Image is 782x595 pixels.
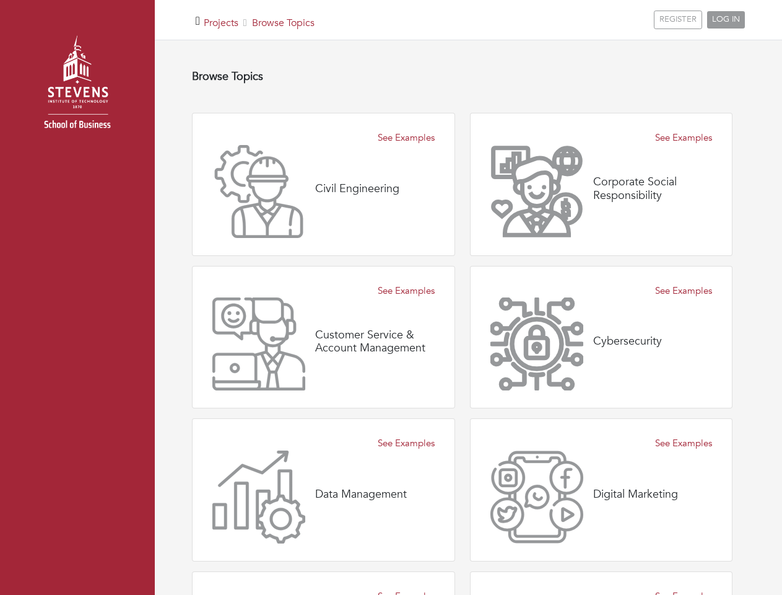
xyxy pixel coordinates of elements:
[12,22,142,152] img: stevens_logo.png
[252,16,315,30] a: Browse Topics
[315,182,399,196] h4: Civil Engineering
[707,11,745,29] a: LOG IN
[315,488,407,501] h4: Data Management
[378,131,435,145] a: See Examples
[655,436,712,451] a: See Examples
[378,436,435,451] a: See Examples
[315,328,435,355] h4: Customer Service & Account Management
[204,16,238,30] a: Projects
[655,131,712,145] a: See Examples
[654,11,702,29] a: REGISTER
[593,488,678,501] h4: Digital Marketing
[593,335,662,348] h4: Cybersecurity
[655,284,712,298] a: See Examples
[593,175,713,202] h4: Corporate Social Responsibility
[378,284,435,298] a: See Examples
[192,70,732,84] h4: Browse Topics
